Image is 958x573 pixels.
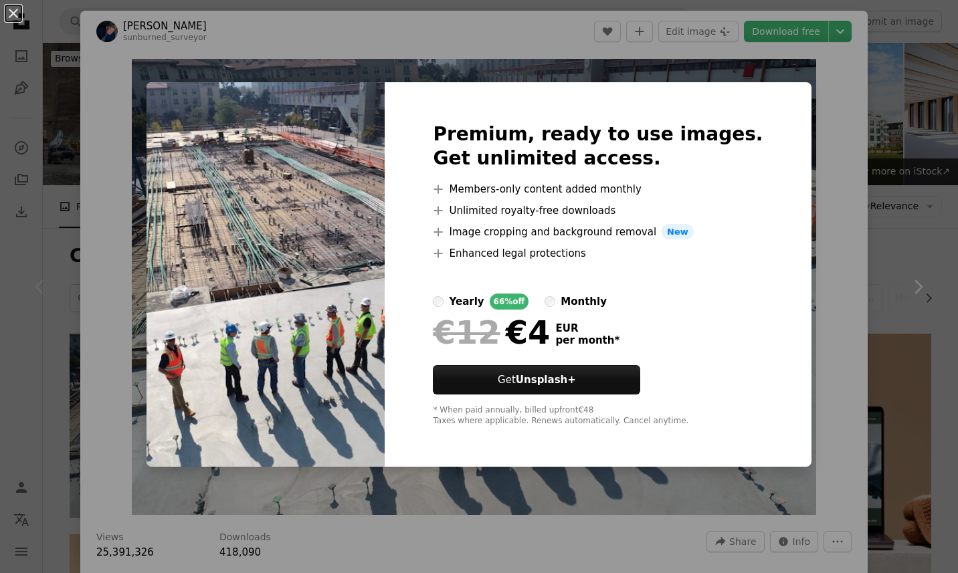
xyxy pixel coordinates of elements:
[516,374,576,386] strong: Unsplash+
[555,334,619,346] span: per month *
[433,315,550,350] div: €4
[433,245,763,261] li: Enhanced legal protections
[662,224,694,240] span: New
[147,82,385,467] img: photo-1541888946425-d81bb19240f5
[433,203,763,219] li: Unlimited royalty-free downloads
[561,294,607,310] div: monthly
[490,294,529,310] div: 66% off
[545,296,555,307] input: monthly
[433,405,763,427] div: * When paid annually, billed upfront €48 Taxes where applicable. Renews automatically. Cancel any...
[555,322,619,334] span: EUR
[433,365,640,394] button: GetUnsplash+
[433,122,763,170] h2: Premium, ready to use images. Get unlimited access.
[433,181,763,197] li: Members-only content added monthly
[433,224,763,240] li: Image cropping and background removal
[433,296,444,307] input: yearly66%off
[449,294,484,310] div: yearly
[433,315,500,350] span: €12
